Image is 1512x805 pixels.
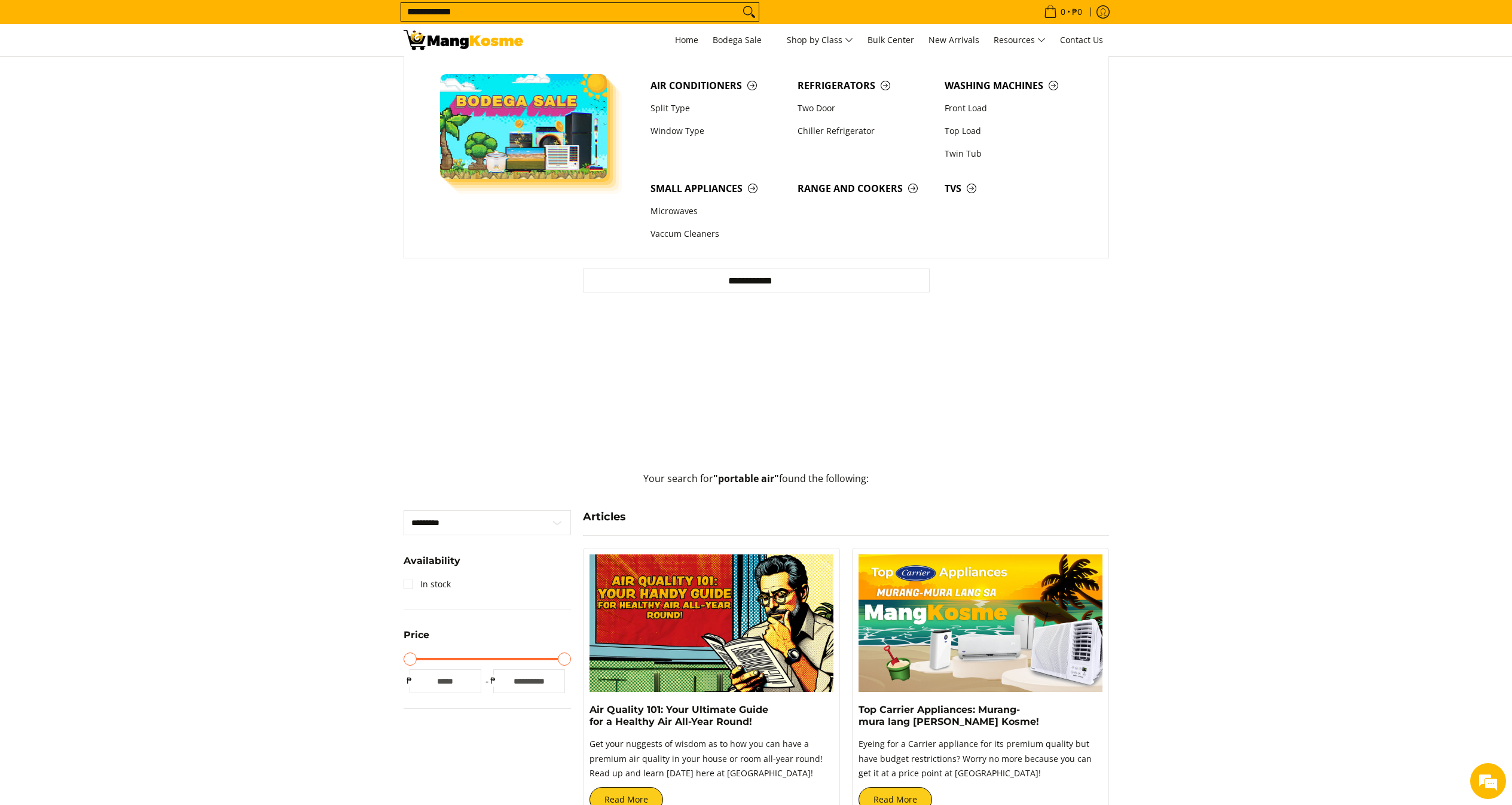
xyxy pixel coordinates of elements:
[868,34,914,45] span: Bulk Center
[650,181,786,196] span: Small Appliances
[1070,8,1084,16] span: ₱0
[650,78,786,93] span: Air Conditioners
[404,471,1109,498] p: Your search for found the following:
[792,177,939,200] a: Range and Cookers
[583,510,1109,524] h4: Articles
[787,33,853,48] span: Shop by Class
[644,97,792,120] a: Split Type
[644,223,792,246] a: Vaccum Cleaners
[862,24,920,56] a: Bulk Center
[792,120,939,142] a: Chiller Refrigerator
[589,704,768,727] a: Air Quality 101: Your Ultimate Guide for a Healthy Air All-Year Round!
[928,34,979,45] span: New Arrivals
[713,33,772,48] span: Bodega Sale
[644,200,792,223] a: Microwaves
[939,120,1086,142] a: Top Load
[939,142,1086,165] a: Twin Tub
[988,24,1052,56] a: Resources
[713,472,779,485] strong: "portable air"
[589,554,833,692] img: mang-kosme-air-quality-eguide-main-banner
[945,78,1080,93] span: Washing Machines
[404,675,416,687] span: ₱
[644,120,792,142] a: Window Type
[923,24,985,56] a: New Arrivals
[1059,8,1067,16] span: 0
[535,24,1109,56] nav: Main Menu
[404,630,429,649] summary: Open
[781,24,859,56] a: Shop by Class
[404,556,460,575] summary: Open
[792,74,939,97] a: Refrigerators
[675,34,698,45] span: Home
[644,74,792,97] a: Air Conditioners
[994,33,1046,48] span: Resources
[404,556,460,566] span: Availability
[859,704,1039,727] a: Top Carrier Appliances: Murang-mura lang [PERSON_NAME] Kosme!
[859,554,1102,692] img: https://mangkosme.com/collections/carrier
[440,74,607,179] img: Bodega Sale
[707,24,778,56] a: Bodega Sale
[404,575,451,594] a: In stock
[798,181,933,196] span: Range and Cookers
[945,181,1080,196] span: TVs
[1054,24,1109,56] a: Contact Us
[644,177,792,200] a: Small Appliances
[939,74,1086,97] a: Washing Machines
[1040,5,1086,19] span: •
[939,97,1086,120] a: Front Load
[589,738,823,779] span: Get your nuggests of wisdom as to how you can have a premium air quality in your house or room al...
[487,675,499,687] span: ₱
[669,24,704,56] a: Home
[1060,34,1103,45] span: Contact Us
[859,738,1092,779] span: Eyeing for a Carrier appliance for its premium quality but have budget restrictions? Worry no mor...
[404,30,523,50] img: Search: 4 results found for &quot;portable air&quot; | Mang Kosme
[740,3,759,21] button: Search
[792,97,939,120] a: Two Door
[798,78,933,93] span: Refrigerators
[939,177,1086,200] a: TVs
[404,630,429,640] span: Price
